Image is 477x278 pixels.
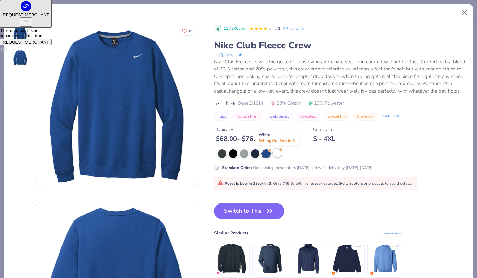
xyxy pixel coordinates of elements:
[216,271,220,275] img: MostFav.gif
[255,130,300,145] div: White
[266,112,293,121] button: Embroidery
[293,243,324,274] img: Champion Unisex Gameday Quarter-Zip Sweatshirt
[214,112,230,121] button: Tops
[222,165,252,170] strong: Standard Order :
[216,243,247,274] img: Carhartt Midweight Crewneck Sweatshirt
[308,100,344,107] span: 20% Polyester
[395,245,399,249] div: 4.8
[370,243,401,274] img: Gildan Adult Heavy Blend Adult 8 Oz. 50/50 Fleece Crew
[381,114,400,119] div: Print Guide
[36,24,198,186] img: Front
[297,112,320,121] button: Sweaters
[214,230,249,236] div: Similar Products
[353,112,378,121] button: Crewneck
[331,271,335,275] img: trending.gif
[222,165,374,171] div: Order using these colors [DATE] and we'll deliver by [DATE]-[DATE].
[313,135,335,143] div: S - 4XL
[255,243,285,274] img: Columbia Columbia Men's Hart Mountain Sweater
[233,112,262,121] button: Screen Print
[271,100,301,107] span: 80% Cotton
[383,230,403,236] div: See More
[313,126,335,133] div: Comes In
[216,126,269,133] div: Typically
[218,181,412,186] span: : Only 748 Ss left. No restock date yet. Switch colors or products to avoid delays.
[324,112,350,121] button: Sweatshirt
[357,245,361,249] div: 4.8
[226,100,235,107] span: Nike
[216,135,269,143] div: $ 68.00 - $ 76.00
[331,243,362,274] img: Fresh Prints Denver Mock Neck Heavyweight Sweatshirt
[214,203,285,219] button: Switch to This
[391,245,394,247] div: ★
[238,100,263,107] span: Style CJ1614
[214,101,223,106] img: brand logo
[214,58,466,95] div: Nike Club Fleece Crew is the go-to for those who appreciate style and comfort without the fuss. C...
[12,50,28,65] img: Back
[259,138,295,143] span: Selling Out Fast in S
[225,181,271,186] strong: Royal is Low in Stock in S
[370,271,374,275] img: trending.gif
[353,245,356,247] div: ★
[217,52,244,58] button: copy to clipboard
